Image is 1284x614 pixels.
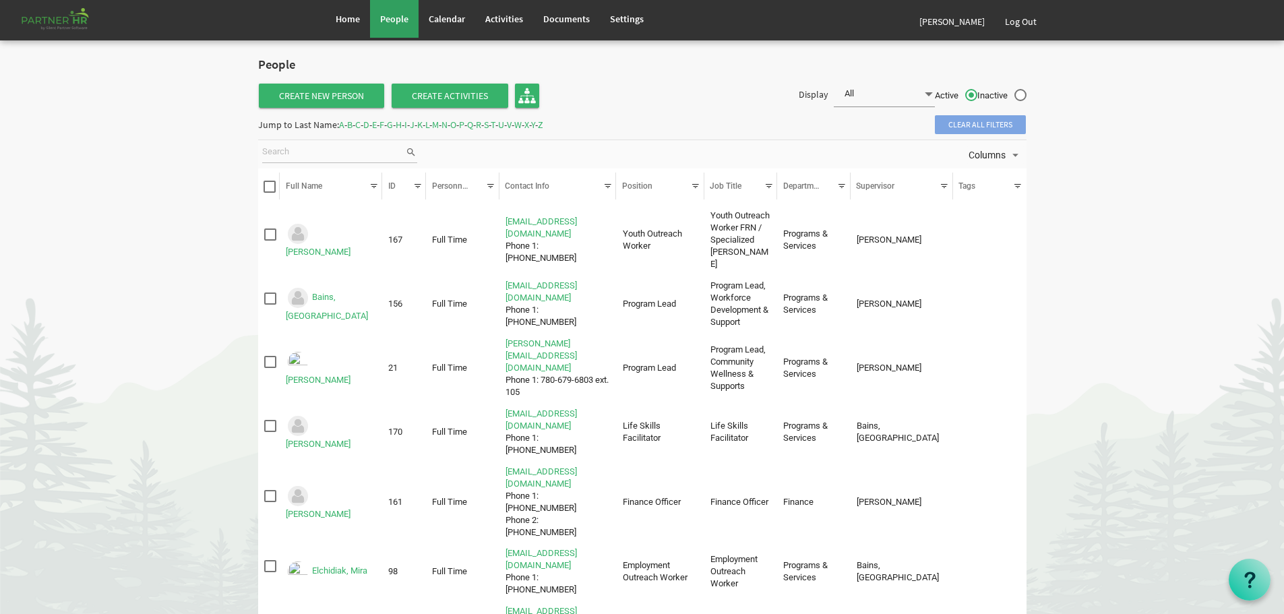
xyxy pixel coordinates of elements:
span: People [380,13,408,25]
a: Organisation Chart [515,84,539,108]
td: Programs & Services column header Departments [777,335,851,401]
span: V [507,119,512,131]
td: Finance Officer column header Job Title [704,463,778,541]
span: G [387,119,393,131]
span: Settings [610,13,644,25]
span: B [347,119,353,131]
div: Jump to Last Name: - - - - - - - - - - - - - - - - - - - - - - - - - [258,114,543,135]
span: X [524,119,529,131]
span: S [484,119,489,131]
td: checkbox [258,545,280,598]
span: E [372,119,377,131]
span: Inactive [977,90,1027,102]
span: Position [622,181,652,191]
td: checkbox [258,277,280,331]
td: Solomon, Rahul column header Supervisor [851,463,953,541]
input: Search [262,142,405,162]
span: Departments [783,181,829,191]
img: Emp-db86dcfa-a4b5-423b-9310-dea251513417.png [286,559,310,584]
img: Could not locate image [286,286,310,310]
a: Elchidiak, Mira [312,566,367,576]
td: Cox, Deanna is template cell column header Full Name [280,405,382,459]
span: L [425,119,429,131]
td: Employment Outreach Worker column header Job Title [704,545,778,598]
span: Z [538,119,543,131]
span: O [450,119,456,131]
a: [EMAIL_ADDRESS][DOMAIN_NAME] [506,548,577,570]
div: Columns [967,140,1025,168]
span: W [514,119,522,131]
td: Program Lead, Community Wellness & Supports column header Job Title [704,335,778,401]
span: R [476,119,481,131]
a: [PERSON_NAME] [286,509,350,519]
span: F [379,119,384,131]
td: Full Time column header Personnel Type [426,208,499,274]
td: Garcia, Mylene column header Supervisor [851,277,953,331]
td: column header Tags [953,463,1027,541]
div: Search [260,140,420,168]
span: Job Title [710,181,741,191]
img: Could not locate image [286,222,310,246]
a: [PERSON_NAME][EMAIL_ADDRESS][DOMAIN_NAME] [506,338,577,373]
span: K [417,119,423,131]
td: Program Lead, Workforce Development & Support column header Job Title [704,277,778,331]
span: Active [935,90,977,102]
span: A [339,119,344,131]
td: amy@theopendoors.caPhone 1: 780-679-6803 ext. 105 is template cell column header Contact Info [499,335,617,401]
td: column header Tags [953,208,1027,274]
a: [EMAIL_ADDRESS][DOMAIN_NAME] [506,216,577,239]
a: [PERSON_NAME] [286,247,350,257]
td: 98 column header ID [382,545,426,598]
span: Contact Info [505,181,549,191]
h2: People [258,58,369,72]
span: Activities [485,13,523,25]
a: [PERSON_NAME] [286,439,350,449]
td: Program Lead column header Position [616,335,704,401]
span: Q [467,119,473,131]
span: U [498,119,504,131]
span: H [396,119,402,131]
span: Full Name [286,181,322,191]
td: Bains, Anchilla column header Supervisor [851,545,953,598]
td: Youth Outreach Worker column header Position [616,208,704,274]
img: org-chart.svg [518,87,536,104]
span: Tags [958,181,975,191]
td: 21 column header ID [382,335,426,401]
span: Personnel Type [432,181,488,191]
td: Program Lead column header Position [616,277,704,331]
span: N [441,119,448,131]
span: T [491,119,495,131]
td: Life Skills Facilitator column header Position [616,405,704,459]
td: megana@theopendoors.caPhone 1: 780-360-3868 is template cell column header Contact Info [499,208,617,274]
span: C [355,119,361,131]
td: Life Skills Facilitator column header Job Title [704,405,778,459]
td: Full Time column header Personnel Type [426,463,499,541]
td: Full Time column header Personnel Type [426,277,499,331]
td: column header Tags [953,405,1027,459]
td: 170 column header ID [382,405,426,459]
td: Cardinal, Amy column header Supervisor [851,208,953,274]
td: column header Tags [953,335,1027,401]
td: Full Time column header Personnel Type [426,335,499,401]
td: Bains, Anchilla column header Supervisor [851,405,953,459]
span: M [432,119,439,131]
a: Log Out [995,3,1047,40]
td: Garcia, Mylene column header Supervisor [851,335,953,401]
td: Programs & Services column header Departments [777,208,851,274]
td: Employment Outreach Worker column header Position [616,545,704,598]
td: 167 column header ID [382,208,426,274]
td: 161 column header ID [382,463,426,541]
td: Domingo, Fernando is template cell column header Full Name [280,463,382,541]
span: Create Activities [392,84,508,108]
img: Could not locate image [286,414,310,438]
td: column header Tags [953,545,1027,598]
span: J [410,119,415,131]
span: Clear all filters [935,115,1026,134]
td: Full Time column header Personnel Type [426,405,499,459]
a: [EMAIL_ADDRESS][DOMAIN_NAME] [506,280,577,303]
td: checkbox [258,208,280,274]
td: Finance column header Departments [777,463,851,541]
span: P [459,119,464,131]
span: Calendar [429,13,465,25]
td: deannac@theopendoors.caPhone 1: 780-679-8836 is template cell column header Contact Info [499,405,617,459]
